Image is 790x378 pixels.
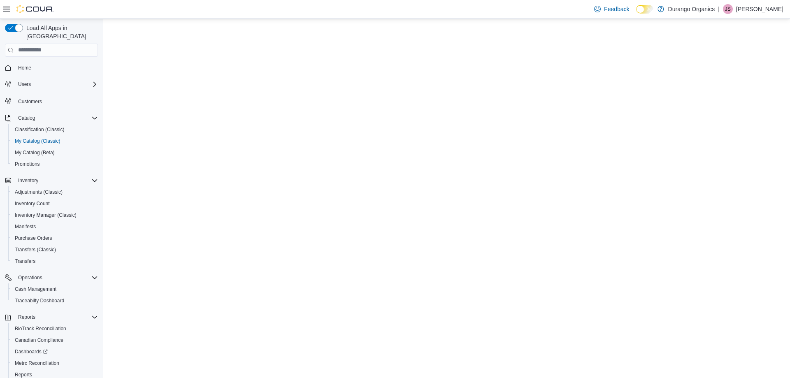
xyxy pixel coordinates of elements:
span: Feedback [604,5,629,13]
span: Purchase Orders [15,235,52,241]
a: Feedback [591,1,632,17]
span: Home [15,63,98,73]
span: Transfers [15,258,35,264]
span: My Catalog (Classic) [15,138,60,144]
span: Catalog [15,113,98,123]
a: Canadian Compliance [12,335,67,345]
span: Canadian Compliance [12,335,98,345]
span: Cash Management [15,286,56,292]
a: Cash Management [12,284,60,294]
button: Operations [2,272,101,283]
button: Promotions [8,158,101,170]
button: Cash Management [8,283,101,295]
span: Classification (Classic) [12,125,98,135]
span: Traceabilty Dashboard [15,297,64,304]
span: Promotions [12,159,98,169]
span: Metrc Reconciliation [12,358,98,368]
a: My Catalog (Classic) [12,136,64,146]
a: Manifests [12,222,39,232]
img: Cova [16,5,53,13]
a: Home [15,63,35,73]
span: Home [18,65,31,71]
span: Users [18,81,31,88]
span: Customers [15,96,98,106]
span: JS [725,4,731,14]
a: Transfers (Classic) [12,245,59,255]
span: Promotions [15,161,40,167]
span: Cash Management [12,284,98,294]
span: Classification (Classic) [15,126,65,133]
button: Inventory [2,175,101,186]
button: Catalog [2,112,101,124]
button: My Catalog (Beta) [8,147,101,158]
button: BioTrack Reconciliation [8,323,101,334]
div: Jordan Soodsma [723,4,733,14]
span: Customers [18,98,42,105]
button: My Catalog (Classic) [8,135,101,147]
button: Classification (Classic) [8,124,101,135]
span: BioTrack Reconciliation [15,325,66,332]
span: Inventory [15,176,98,186]
span: Operations [18,274,42,281]
span: Purchase Orders [12,233,98,243]
button: Canadian Compliance [8,334,101,346]
span: My Catalog (Beta) [12,148,98,158]
span: Transfers (Classic) [12,245,98,255]
a: Classification (Classic) [12,125,68,135]
span: Transfers (Classic) [15,246,56,253]
p: [PERSON_NAME] [736,4,783,14]
a: Dashboards [8,346,101,357]
span: Dashboards [15,348,48,355]
a: Metrc Reconciliation [12,358,63,368]
span: Traceabilty Dashboard [12,296,98,306]
a: Inventory Count [12,199,53,209]
input: Dark Mode [636,5,653,14]
button: Adjustments (Classic) [8,186,101,198]
span: BioTrack Reconciliation [12,324,98,334]
span: Adjustments (Classic) [12,187,98,197]
span: Users [15,79,98,89]
a: Purchase Orders [12,233,56,243]
button: Reports [2,311,101,323]
span: Dashboards [12,347,98,357]
button: Catalog [15,113,38,123]
button: Transfers (Classic) [8,244,101,255]
a: Adjustments (Classic) [12,187,66,197]
button: Traceabilty Dashboard [8,295,101,306]
button: Operations [15,273,46,283]
a: Customers [15,97,45,107]
button: Inventory [15,176,42,186]
span: Reports [15,371,32,378]
button: Users [2,79,101,90]
span: Canadian Compliance [15,337,63,343]
span: Catalog [18,115,35,121]
span: My Catalog (Classic) [12,136,98,146]
span: Inventory [18,177,38,184]
p: Durango Organics [668,4,715,14]
span: Adjustments (Classic) [15,189,63,195]
button: Metrc Reconciliation [8,357,101,369]
span: Inventory Count [15,200,50,207]
a: Transfers [12,256,39,266]
a: Traceabilty Dashboard [12,296,67,306]
span: Inventory Manager (Classic) [15,212,77,218]
button: Inventory Count [8,198,101,209]
p: | [718,4,720,14]
span: Operations [15,273,98,283]
button: Customers [2,95,101,107]
span: My Catalog (Beta) [15,149,55,156]
button: Inventory Manager (Classic) [8,209,101,221]
span: Manifests [12,222,98,232]
span: Reports [18,314,35,320]
button: Home [2,62,101,74]
button: Users [15,79,34,89]
button: Reports [15,312,39,322]
button: Transfers [8,255,101,267]
a: Inventory Manager (Classic) [12,210,80,220]
a: My Catalog (Beta) [12,148,58,158]
span: Reports [15,312,98,322]
button: Manifests [8,221,101,232]
span: Inventory Count [12,199,98,209]
a: BioTrack Reconciliation [12,324,70,334]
